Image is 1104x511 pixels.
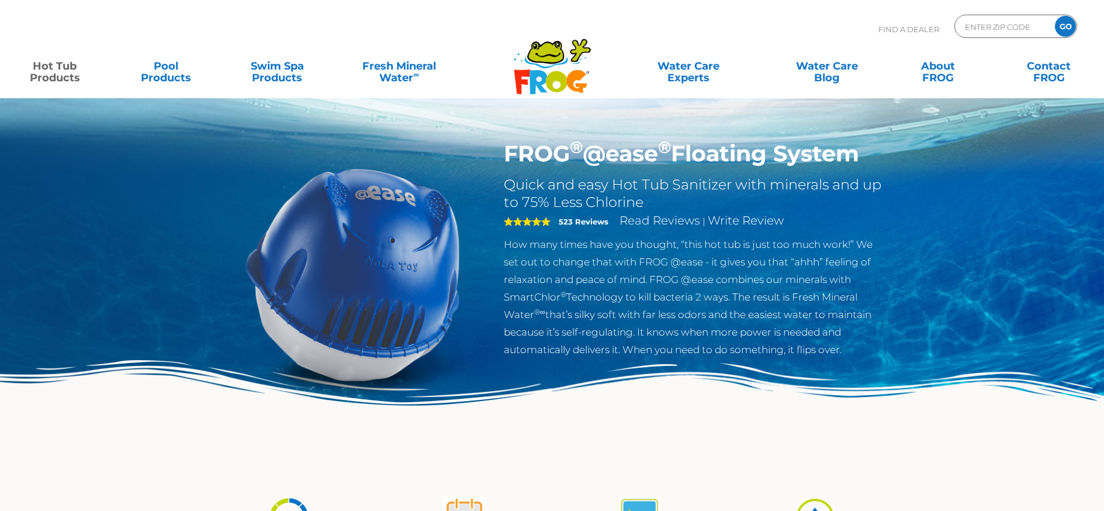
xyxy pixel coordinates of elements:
span: | [702,216,705,227]
strong: 523 Reviews [559,217,608,226]
a: Swim SpaProducts [234,54,320,78]
a: Fresh MineralWater∞ [345,54,454,78]
a: PoolProducts [123,54,209,78]
span: 5 [504,217,551,226]
h1: FROG @ease Floating System [504,140,885,167]
a: Water CareBlog [784,54,870,78]
sup: ® [658,137,671,157]
input: GO [1055,16,1076,37]
p: How many times have you thought, “this hot tub is just too much work!” We set out to change that ... [504,236,885,358]
a: Read Reviews [620,213,700,227]
h2: Quick and easy Hot Tub Sanitizer with minerals and up to 75% Less Chlorine [504,176,885,211]
img: Frog Products Logo [507,23,597,95]
a: Write Review [708,213,784,227]
sup: ∞ [413,70,419,79]
sup: ® [570,137,583,157]
sup: ®∞ [534,308,545,316]
img: hot-tub-product-atease-system.png [219,140,487,408]
sup: ® [560,290,566,299]
p: Find A Dealer [878,15,939,44]
a: ContactFROG [1006,54,1092,78]
a: Hot TubProducts [12,54,98,78]
a: AboutFROG [895,54,981,78]
a: Water CareExperts [618,54,759,78]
